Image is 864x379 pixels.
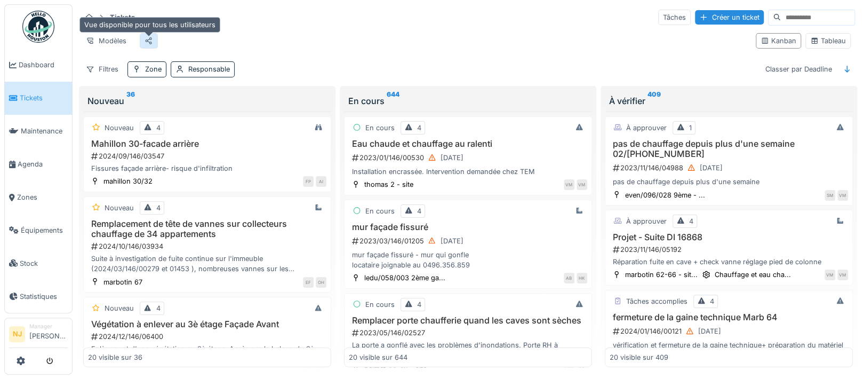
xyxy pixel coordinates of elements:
[88,344,326,364] div: Enlèvement d'une végétation au 3è étage. Accès par le balcon du 3è. La plante est sous le couvre-...
[564,273,574,283] div: AB
[22,11,54,43] img: Badge_color-CXgf-gQk.svg
[145,64,162,74] div: Zone
[626,216,667,226] div: À approuver
[610,232,848,242] h3: Projet - Suite DI 16868
[20,291,68,302] span: Statistiques
[81,33,131,49] div: Modèles
[349,139,587,149] h3: Eau chaude et chauffage au ralenti
[387,94,399,107] sup: 644
[625,270,698,280] div: marbotin 62-66 - sit...
[761,36,796,46] div: Kanban
[365,206,395,216] div: En cours
[417,123,421,133] div: 4
[29,322,68,330] div: Manager
[18,159,68,169] span: Agenda
[88,219,326,239] h3: Remplacement de tête de vannes sur collecteurs chauffage de 34 appartements
[81,61,123,77] div: Filtres
[349,222,587,232] h3: mur façade fissuré
[364,273,445,283] div: ledu/058/003 2ème ga...
[20,93,68,103] span: Tickets
[5,181,72,214] a: Zones
[610,352,668,362] div: 20 visible sur 409
[625,190,705,200] div: even/096/028 9ème - ...
[658,10,691,25] div: Tâches
[612,325,848,338] div: 2024/01/146/00121
[715,270,791,280] div: Chauffage et eau cha...
[21,126,68,136] span: Maintenance
[610,257,848,267] div: Réparation fuite en cave + check vanne réglage pied de colonne
[825,190,835,201] div: SM
[349,250,587,270] div: mur façade fissuré - mur qui gonfle locataire joignable au 0496.356.859
[88,163,326,173] div: Fissures façade arrière- risque d'infiltration
[698,326,721,336] div: [DATE]
[349,352,407,362] div: 20 visible sur 644
[647,94,661,107] sup: 409
[825,270,835,280] div: VM
[348,94,588,107] div: En cours
[689,216,693,226] div: 4
[156,303,161,313] div: 4
[441,153,463,163] div: [DATE]
[316,277,326,288] div: OH
[156,203,161,213] div: 4
[88,254,326,274] div: Suite à investigation de fuite continue sur l'immeuble (2024/03/146/00279 et 01453 ), nombreuses ...
[88,352,142,362] div: 20 visible sur 36
[5,247,72,280] a: Stock
[365,123,395,133] div: En cours
[90,151,326,161] div: 2024/09/146/03547
[188,64,230,74] div: Responsable
[105,123,134,133] div: Nouveau
[5,49,72,82] a: Dashboard
[29,322,68,345] li: [PERSON_NAME]
[20,258,68,269] span: Stock
[105,203,134,213] div: Nouveau
[21,225,68,235] span: Équipements
[103,277,142,287] div: marbotin 67
[417,206,421,216] div: 4
[316,176,326,187] div: AI
[417,299,421,310] div: 4
[761,61,837,77] div: Classer par Deadline
[5,115,72,148] a: Maintenance
[564,179,574,190] div: VM
[609,94,849,107] div: À vérifier
[5,148,72,181] a: Agenda
[19,60,68,70] span: Dashboard
[577,179,587,190] div: VM
[365,299,395,310] div: En cours
[303,176,314,187] div: FP
[577,273,587,283] div: HK
[90,241,326,251] div: 2024/10/146/03934
[5,82,72,115] a: Tickets
[700,163,723,173] div: [DATE]
[90,331,326,342] div: 2024/12/146/06400
[689,123,692,133] div: 1
[612,244,848,255] div: 2023/11/146/05192
[105,303,134,313] div: Nouveau
[837,270,848,280] div: VM
[349,315,587,326] h3: Remplacer porte chaufferie quand les caves sont sèches
[79,17,220,33] div: Vue disponible pour tous les utilisateurs
[349,167,587,177] div: Installation encrassée. Intervention demandée chez TEM
[695,10,764,25] div: Créer un ticket
[156,123,161,133] div: 4
[710,296,714,306] div: 4
[810,36,846,46] div: Tableau
[837,190,848,201] div: VM
[610,177,848,187] div: pas de chauffage depuis plus d'une semaine
[106,12,139,22] strong: Tickets
[612,161,848,175] div: 2023/11/146/04988
[103,176,153,186] div: mahillon 30/32
[349,340,587,360] div: La porte a gonflé avec les problèmes d'inondations. Porte RH à remplacer quand les fuites seront ...
[5,280,72,313] a: Statistiques
[610,139,848,159] h3: pas de chauffage depuis plus d'une semaine 02/[PHONE_NUMBER]
[610,340,848,350] div: vérification et fermeture de la gaine technique+ préparation du matériel
[626,123,667,133] div: À approuver
[17,192,68,202] span: Zones
[88,319,326,329] h3: Végétation à enlever au 3è étage Façade Avant
[364,179,413,189] div: thomas 2 - site
[303,277,314,288] div: EF
[441,236,463,246] div: [DATE]
[5,214,72,247] a: Équipements
[351,151,587,164] div: 2023/01/146/00530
